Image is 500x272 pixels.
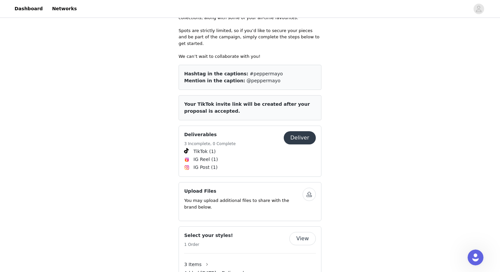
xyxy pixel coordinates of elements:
[184,101,310,114] span: Your TikTok invite link will be created after your proposal is accepted.
[88,223,111,227] span: Messages
[184,141,236,147] h5: 3 Incomplete, 0 Complete
[13,58,119,69] p: How can we help?
[13,13,53,23] img: logo
[83,11,97,24] img: Profile image for Chriscely
[13,47,119,58] p: Hi there 👋
[179,126,321,177] div: Deliverables
[14,170,88,175] span: Verification and shipping details
[179,27,321,47] p: Spots are strictly limited, so if you’d like to secure your pieces and be part of the campaign, s...
[184,232,233,239] h4: Select your styles!
[7,182,125,207] div: Payment SettingsAdd or update your payment information
[289,232,316,245] button: View
[184,188,303,195] h4: Upload Files
[14,131,119,138] div: Connecting Your Social Networks
[71,11,84,24] img: Profile image for April
[184,197,303,210] p: You may upload additional files to share with the brand below.
[476,4,482,14] div: avatar
[184,157,189,162] img: Instagram Reels Icon
[14,163,119,170] div: Updating your Information
[114,11,126,22] div: Close
[193,148,216,155] span: TikTok (1)
[14,90,111,97] div: AI Agent and team can help
[48,1,81,16] a: Networks
[14,138,116,151] span: Guides to connecting your accounts to GRIN to automatically deliver content to brands
[7,126,125,157] div: Connecting Your Social NetworksGuides to connecting your accounts to GRIN to automatically delive...
[66,206,132,233] button: Messages
[284,131,316,144] button: Deliver
[184,131,236,138] h4: Deliverables
[14,112,119,119] h2: Resources
[11,1,47,16] a: Dashboard
[7,157,125,182] div: Updating your InformationVerification and shipping details
[14,195,109,200] span: Add or update your payment information
[184,261,202,268] span: 3 Items
[250,71,283,76] span: #peppermayo
[193,156,218,163] span: IG Reel (1)
[179,53,321,60] p: We can’t wait to collaborate with you!
[14,83,111,90] div: Ask a question
[184,242,233,248] h5: 1 Order
[193,164,218,171] span: IG Post (1)
[96,11,109,24] img: Profile image for Darlene
[25,223,40,227] span: Home
[184,165,189,170] img: Instagram Icon
[184,78,245,83] span: Mention in the caption:
[468,250,483,265] iframe: Intercom live chat
[184,71,248,76] span: Hashtag in the captions:
[7,78,126,103] div: Ask a questionAI Agent and team can help
[247,78,280,83] span: @peppermayo
[14,187,119,194] div: Payment Settings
